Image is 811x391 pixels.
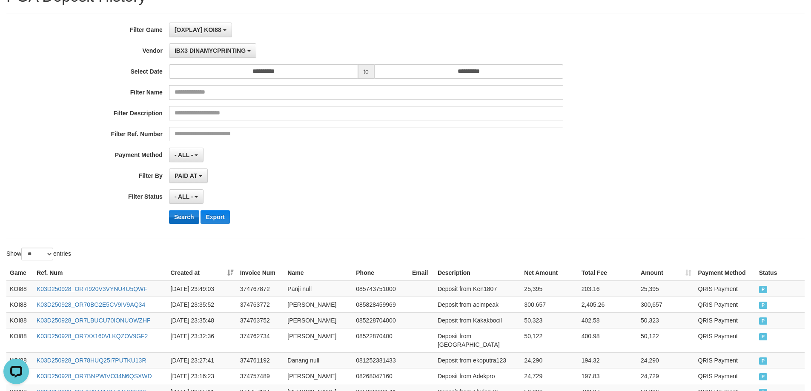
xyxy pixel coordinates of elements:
th: Total Fee [578,265,637,281]
td: 50,122 [521,328,578,352]
td: 24,290 [521,352,578,368]
td: 300,657 [521,297,578,312]
td: Deposit from Ken1807 [434,281,521,297]
td: 374761192 [237,352,284,368]
td: QRIS Payment [695,297,756,312]
td: Deposit from ekoputra123 [434,352,521,368]
td: 085828459969 [352,297,409,312]
td: [PERSON_NAME] [284,297,352,312]
span: PAID [759,317,768,325]
td: 24,729 [637,368,694,384]
td: [DATE] 23:35:48 [167,312,237,328]
td: 085228704000 [352,312,409,328]
th: Phone [352,265,409,281]
td: KOI88 [6,352,33,368]
td: KOI88 [6,297,33,312]
td: [PERSON_NAME] [284,312,352,328]
a: K03D250928_OR78HUQ25I7PUTKU13R [37,357,146,364]
td: 203.16 [578,281,637,297]
button: - ALL - [169,189,203,204]
a: K03D250928_OR7I920V3VYNU4U5QWF [37,285,147,292]
th: Description [434,265,521,281]
td: 374757489 [237,368,284,384]
td: Danang null [284,352,352,368]
td: Deposit from [GEOGRAPHIC_DATA] [434,328,521,352]
td: KOI88 [6,328,33,352]
td: [DATE] 23:49:03 [167,281,237,297]
span: - ALL - [175,193,193,200]
td: QRIS Payment [695,368,756,384]
td: 50,323 [521,312,578,328]
td: 085743751000 [352,281,409,297]
td: 374763772 [237,297,284,312]
button: Search [169,210,199,224]
td: 374767872 [237,281,284,297]
a: K03D250928_OR7LBUCU70IONUOWZHF [37,317,151,324]
button: Export [201,210,229,224]
label: Show entries [6,248,71,260]
td: 300,657 [637,297,694,312]
span: PAID [759,373,768,380]
span: IBX3 DINAMYCPRINTING [175,47,246,54]
td: 50,122 [637,328,694,352]
td: 402.58 [578,312,637,328]
td: Deposit from acimpeak [434,297,521,312]
td: 08268047160 [352,368,409,384]
button: Open LiveChat chat widget [3,3,29,29]
td: Deposit from Kakakbocil [434,312,521,328]
td: 24,729 [521,368,578,384]
a: K03D250928_OR70BG2E5CV9IV9AQ34 [37,301,145,308]
button: PAID AT [169,168,208,183]
td: KOI88 [6,281,33,297]
th: Status [756,265,805,281]
button: IBX3 DINAMYCPRINTING [169,43,256,58]
span: - ALL - [175,151,193,158]
td: QRIS Payment [695,281,756,297]
td: [DATE] 23:35:52 [167,297,237,312]
th: Net Amount [521,265,578,281]
th: Created at: activate to sort column ascending [167,265,237,281]
th: Email [409,265,434,281]
td: Deposit from Adekpro [434,368,521,384]
span: PAID [759,302,768,309]
td: 08522870400 [352,328,409,352]
span: to [358,64,374,79]
td: 374762734 [237,328,284,352]
span: PAID [759,333,768,340]
td: QRIS Payment [695,312,756,328]
span: PAID AT [175,172,197,179]
td: [DATE] 23:16:23 [167,368,237,384]
td: [PERSON_NAME] [284,368,352,384]
span: PAID [759,286,768,293]
a: K03D250928_OR7XX160VLKQZOV9GF2 [37,333,148,340]
td: 374763752 [237,312,284,328]
td: 197.83 [578,368,637,384]
td: [PERSON_NAME] [284,328,352,352]
span: PAID [759,357,768,365]
td: 400.98 [578,328,637,352]
a: K03D250928_OR7BNPWIVO34N6QSXWD [37,373,152,380]
td: 2,405.26 [578,297,637,312]
td: QRIS Payment [695,352,756,368]
select: Showentries [21,248,53,260]
td: 24,290 [637,352,694,368]
td: [DATE] 23:32:36 [167,328,237,352]
td: 194.32 [578,352,637,368]
td: 25,395 [521,281,578,297]
button: - ALL - [169,148,203,162]
th: Amount: activate to sort column ascending [637,265,694,281]
td: QRIS Payment [695,328,756,352]
th: Ref. Num [33,265,167,281]
th: Game [6,265,33,281]
td: 25,395 [637,281,694,297]
th: Name [284,265,352,281]
span: [OXPLAY] KOI88 [175,26,221,33]
th: Payment Method [695,265,756,281]
td: KOI88 [6,312,33,328]
button: [OXPLAY] KOI88 [169,23,232,37]
td: Panji null [284,281,352,297]
td: 50,323 [637,312,694,328]
td: [DATE] 23:27:41 [167,352,237,368]
td: 081252381433 [352,352,409,368]
th: Invoice Num [237,265,284,281]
